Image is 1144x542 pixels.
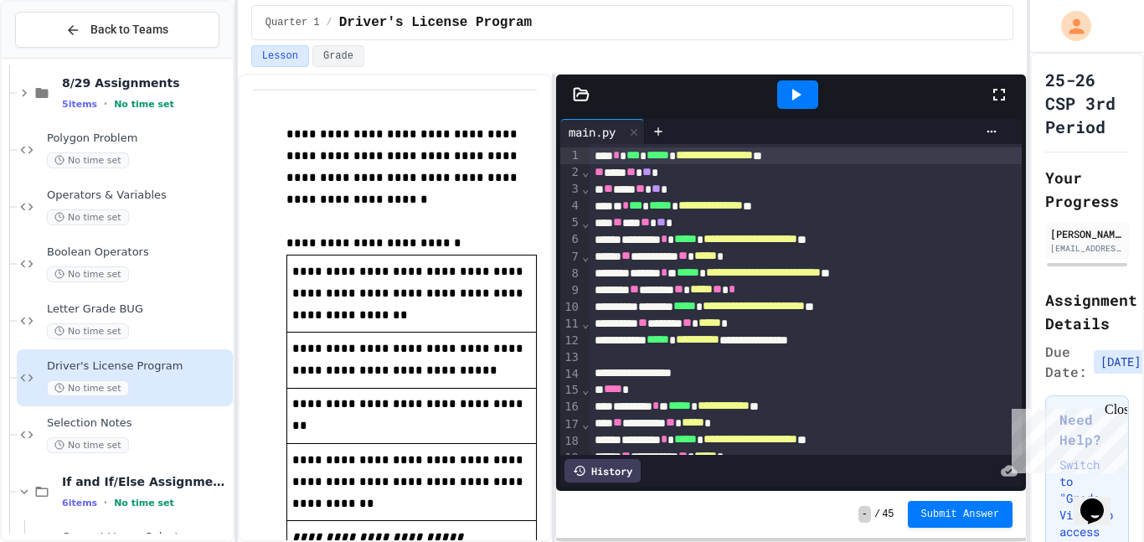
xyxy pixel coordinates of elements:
[114,99,174,110] span: No time set
[1044,7,1095,45] div: My Account
[1045,68,1129,138] h1: 25-26 CSP 3rd Period
[62,474,229,489] span: If and If/Else Assignments
[560,333,581,349] div: 12
[47,266,129,282] span: No time set
[1050,226,1124,241] div: [PERSON_NAME]
[560,416,581,433] div: 17
[62,75,229,90] span: 8/29 Assignments
[560,181,581,198] div: 3
[581,165,590,178] span: Fold line
[7,7,116,106] div: Chat with us now!Close
[581,216,590,230] span: Fold line
[560,433,581,450] div: 18
[1045,342,1087,382] span: Due Date:
[560,349,581,366] div: 13
[560,147,581,164] div: 1
[15,12,219,48] button: Back to Teams
[114,498,174,508] span: No time set
[560,164,581,181] div: 2
[560,119,645,144] div: main.py
[47,152,129,168] span: No time set
[560,231,581,248] div: 6
[560,366,581,383] div: 14
[882,508,894,521] span: 45
[62,99,97,110] span: 5 items
[1045,288,1129,335] h2: Assignment Details
[581,417,590,431] span: Fold line
[1045,166,1129,213] h2: Your Progress
[327,16,332,29] span: /
[265,16,320,29] span: Quarter 1
[581,317,590,330] span: Fold line
[104,97,107,111] span: •
[560,382,581,399] div: 15
[560,214,581,231] div: 5
[47,380,129,396] span: No time set
[90,21,168,39] span: Back to Teams
[62,498,97,508] span: 6 items
[560,198,581,214] div: 4
[47,416,229,431] span: Selection Notes
[47,359,229,374] span: Driver's License Program
[560,316,581,333] div: 11
[47,245,229,260] span: Boolean Operators
[874,508,880,521] span: /
[1005,402,1127,473] iframe: chat widget
[104,496,107,509] span: •
[858,506,871,523] span: -
[581,250,590,263] span: Fold line
[560,450,581,467] div: 19
[581,383,590,396] span: Fold line
[560,399,581,416] div: 16
[581,451,590,464] span: Fold line
[47,437,129,453] span: No time set
[312,45,364,67] button: Grade
[560,266,581,282] div: 8
[47,302,229,317] span: Letter Grade BUG
[560,299,581,316] div: 10
[251,45,309,67] button: Lesson
[921,508,1000,521] span: Submit Answer
[1074,475,1127,525] iframe: chat widget
[560,249,581,266] div: 7
[47,323,129,339] span: No time set
[47,188,229,203] span: Operators & Variables
[581,182,590,195] span: Fold line
[47,209,129,225] span: No time set
[908,501,1013,528] button: Submit Answer
[47,132,229,146] span: Polygon Problem
[560,123,624,141] div: main.py
[560,282,581,299] div: 9
[1050,242,1124,255] div: [EMAIL_ADDRESS][DOMAIN_NAME]
[564,459,641,483] div: History
[339,13,532,33] span: Driver's License Program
